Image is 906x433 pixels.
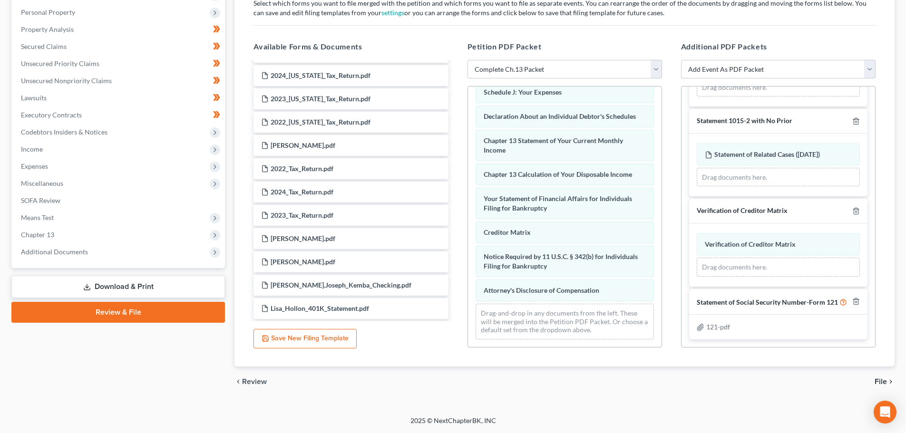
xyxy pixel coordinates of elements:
span: Review [242,378,267,385]
span: Schedule J: Your Expenses [484,88,562,96]
span: Expenses [21,162,48,170]
span: Secured Claims [21,42,67,50]
span: Statement of Social Security Number-Form 121 [697,298,838,306]
span: Creditor Matrix [484,228,531,236]
a: Unsecured Priority Claims [13,55,225,72]
div: Drag-and-drop in any documents from the left. These will be merged into the Petition PDF Packet. ... [476,304,654,339]
span: [PERSON_NAME].Joseph_Kemba_Checking.pdf [271,281,411,289]
span: Attorney's Disclosure of Compensation [484,286,599,294]
span: 121-pdf [706,323,730,331]
a: Property Analysis [13,21,225,38]
a: SOFA Review [13,192,225,209]
span: Unsecured Nonpriority Claims [21,77,112,85]
button: Save New Filing Template [253,329,357,349]
span: File [875,378,887,385]
span: Verification of Creditor Matrix [697,206,788,214]
span: Personal Property [21,8,75,16]
span: 2024_[US_STATE]_Tax_Return.pdf [271,71,370,79]
span: [PERSON_NAME].pdf [271,234,335,242]
span: Means Test [21,213,54,221]
span: Unsecured Priority Claims [21,59,99,67]
a: Review & File [11,302,225,323]
span: 2022_Tax_Return.pdf [271,164,333,173]
span: 2023_[US_STATE]_Tax_Return.pdf [271,95,370,103]
span: 2024_Tax_Return.pdf [271,188,333,196]
a: Lawsuits [13,89,225,106]
a: Secured Claims [13,38,225,55]
div: Drag documents here. [697,168,860,187]
span: Your Statement of Financial Affairs for Individuals Filing for Bankruptcy [484,194,632,212]
a: Unsecured Nonpriority Claims [13,72,225,89]
span: Chapter 13 Statement of Your Current Monthly Income [484,136,623,154]
span: Notice Required by 11 U.S.C. § 342(b) for Individuals Filing for Bankruptcy [484,252,638,270]
span: Executory Contracts [21,111,82,119]
span: Lawsuits [21,94,47,102]
span: Petition PDF Packet [468,42,542,51]
a: settings [381,9,404,17]
div: Drag documents here. [697,258,860,277]
a: Download & Print [11,276,225,298]
span: Property Analysis [21,25,74,33]
span: Chapter 13 Calculation of Your Disposable Income [484,170,632,178]
h5: Additional PDF Packets [681,41,876,52]
div: 2025 © NextChapterBK, INC [182,416,724,433]
a: Executory Contracts [13,106,225,124]
span: Lisa_Hollon_401K_Statement.pdf [271,304,369,312]
div: Open Intercom Messenger [874,401,896,423]
h5: Available Forms & Documents [253,41,448,52]
span: Miscellaneous [21,179,63,187]
span: 2022_[US_STATE]_Tax_Return.pdf [271,118,370,126]
span: SOFA Review [21,196,60,204]
span: Chapter 13 [21,231,54,239]
span: 2023_Tax_Return.pdf [271,211,333,219]
span: Declaration About an Individual Debtor's Schedules [484,112,636,120]
span: [PERSON_NAME].pdf [271,258,335,266]
span: [PERSON_NAME].pdf [271,141,335,149]
span: Statement 1015-2 with No Prior [697,116,792,125]
div: Drag documents here. [697,78,860,97]
span: Income [21,145,43,153]
i: chevron_left [234,378,242,385]
button: chevron_left Review [234,378,276,385]
span: Verification of Creditor Matrix [705,240,796,248]
span: Statement of Related Cases ([DATE]) [714,150,820,158]
i: chevron_right [887,378,895,385]
span: Codebtors Insiders & Notices [21,128,107,136]
span: Additional Documents [21,248,88,256]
